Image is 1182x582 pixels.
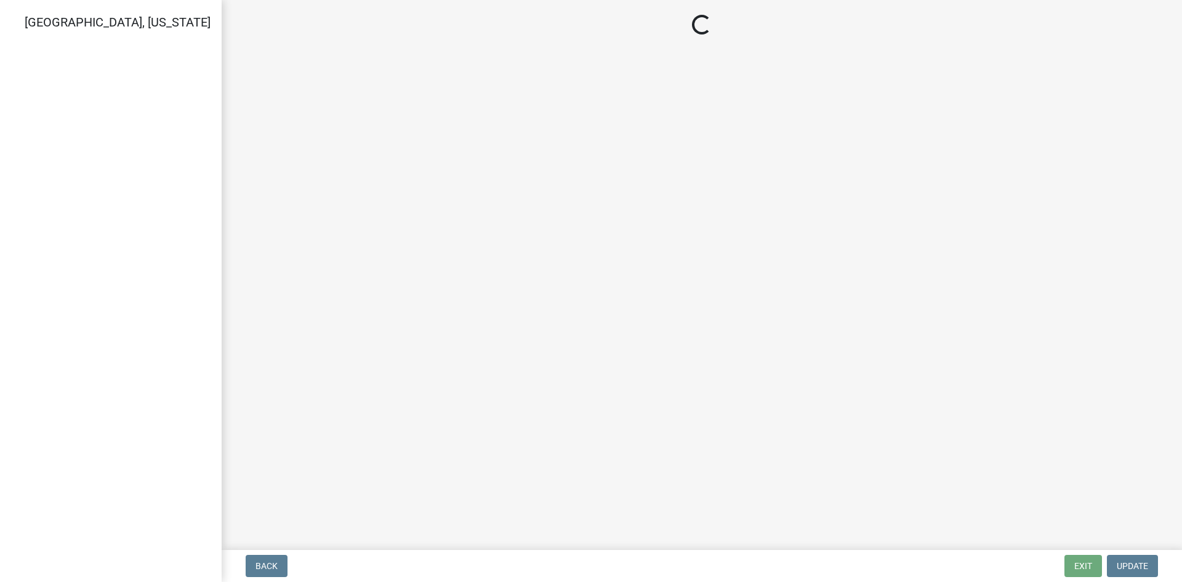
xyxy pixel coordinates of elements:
[255,561,278,571] span: Back
[1117,561,1148,571] span: Update
[25,15,211,30] span: [GEOGRAPHIC_DATA], [US_STATE]
[1107,555,1158,577] button: Update
[1064,555,1102,577] button: Exit
[246,555,287,577] button: Back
